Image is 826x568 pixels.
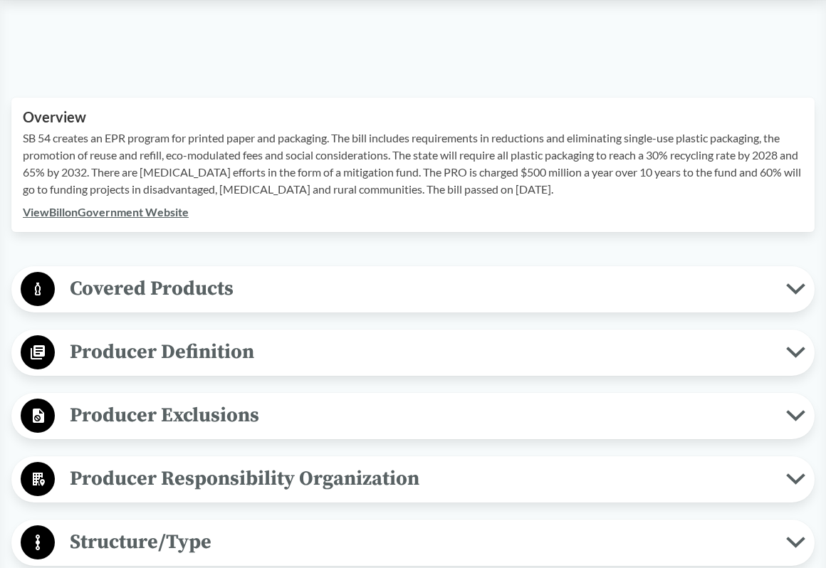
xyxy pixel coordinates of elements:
[55,399,786,431] span: Producer Exclusions
[23,109,803,125] h2: Overview
[55,336,786,368] span: Producer Definition
[55,463,786,495] span: Producer Responsibility Organization
[16,271,810,307] button: Covered Products
[23,205,189,219] a: ViewBillonGovernment Website
[55,273,786,305] span: Covered Products
[55,526,786,558] span: Structure/Type
[16,335,810,371] button: Producer Definition
[16,461,810,498] button: Producer Responsibility Organization
[16,398,810,434] button: Producer Exclusions
[23,130,803,198] p: SB 54 creates an EPR program for printed paper and packaging. The bill includes requirements in r...
[16,525,810,561] button: Structure/Type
